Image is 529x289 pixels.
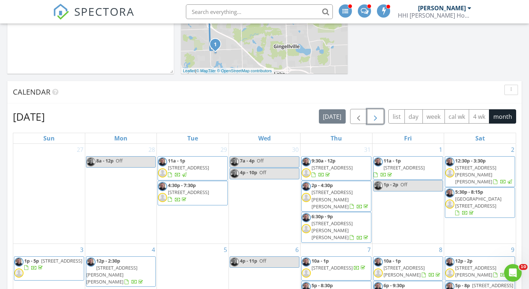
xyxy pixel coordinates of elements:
a: 9:30a - 12p [STREET_ADDRESS] [301,156,371,180]
span: [STREET_ADDRESS] [384,164,425,171]
span: 5:30p - 8:15p [455,189,483,195]
span: Off [259,257,266,264]
span: 6p - 9:30p [384,282,405,289]
img: default-user-f0147aede5fd5fa78ca7ade42f37bd4542148d508eef1c3d3ea960f66861d68b.jpg [14,268,24,278]
a: Go to July 30, 2025 [291,144,300,156]
img: default-user-f0147aede5fd5fa78ca7ade42f37bd4542148d508eef1c3d3ea960f66861d68b.jpg [302,168,311,178]
a: Go to August 6, 2025 [294,244,300,256]
img: erik_head_shot_6.jpg [445,157,454,167]
img: erik_head_shot_6.jpg [230,157,239,167]
a: Go to August 9, 2025 [510,244,516,256]
span: [STREET_ADDRESS] [312,264,353,271]
span: [GEOGRAPHIC_DATA][STREET_ADDRESS] [455,195,501,209]
a: 12p - 2p [STREET_ADDRESS][PERSON_NAME] [445,256,515,281]
a: Friday [403,133,413,143]
span: [STREET_ADDRESS][PERSON_NAME][PERSON_NAME] [455,164,496,185]
a: 2p - 4:30p [STREET_ADDRESS][PERSON_NAME][PERSON_NAME] [312,182,370,210]
a: Go to August 1, 2025 [438,144,444,156]
img: default-user-f0147aede5fd5fa78ca7ade42f37bd4542148d508eef1c3d3ea960f66861d68b.jpg [445,200,454,209]
span: 1p - 2p [384,181,398,188]
img: erik_head_shot_6.jpg [158,157,167,167]
span: 10a - 1p [312,257,329,264]
span: Off [259,169,266,176]
a: 1p - 5p [STREET_ADDRESS] [24,257,82,271]
a: 11a - 1p [STREET_ADDRESS] [158,156,227,180]
i: 1 [214,42,217,47]
span: 4p - 10p [240,169,257,176]
span: SPECTORA [74,4,134,19]
a: Go to July 31, 2025 [363,144,372,156]
span: 5p - 8p [455,282,470,289]
span: 4:30p - 7:30p [168,182,196,189]
a: Go to August 3, 2025 [79,244,85,256]
a: 10a - 1p [STREET_ADDRESS] [312,257,367,271]
img: erik_head_shot_6.jpg [374,257,383,267]
span: 11a - 1p [168,157,185,164]
a: © OpenStreetMap contributors [217,69,272,73]
img: default-user-f0147aede5fd5fa78ca7ade42f37bd4542148d508eef1c3d3ea960f66861d68b.jpg [158,168,167,178]
span: 7a - 4p [240,157,255,164]
img: erik_head_shot_6.jpg [445,257,454,267]
span: [STREET_ADDRESS] [41,257,82,264]
img: erik_head_shot_6.jpg [14,257,24,267]
a: 4:30p - 7:30p [STREET_ADDRESS] [168,182,209,202]
a: 12p - 2:30p [STREET_ADDRESS][PERSON_NAME][PERSON_NAME] [86,257,144,285]
span: 12:30p - 3:30p [455,157,486,164]
img: erik_head_shot_6.jpg [302,157,311,167]
a: 10a - 1p [STREET_ADDRESS] [301,256,371,281]
img: default-user-f0147aede5fd5fa78ca7ade42f37bd4542148d508eef1c3d3ea960f66861d68b.jpg [302,193,311,202]
a: Go to July 29, 2025 [219,144,228,156]
button: list [388,109,405,124]
span: Off [116,157,123,164]
img: erik_head_shot_6.jpg [374,157,383,167]
a: Go to August 5, 2025 [222,244,228,256]
span: [STREET_ADDRESS][PERSON_NAME][PERSON_NAME] [86,264,137,285]
span: 10a - 1p [384,257,401,264]
a: Wednesday [257,133,272,143]
td: Go to July 29, 2025 [157,144,228,244]
span: 8a - 12p [96,157,114,164]
img: erik_head_shot_6.jpg [86,157,96,167]
button: Next month [367,109,384,124]
a: Go to July 27, 2025 [75,144,85,156]
span: [STREET_ADDRESS] [312,164,353,171]
a: 6:30p - 9p [STREET_ADDRESS][PERSON_NAME][PERSON_NAME] [312,213,370,241]
a: 11a - 1p [STREET_ADDRESS] [168,157,209,178]
img: default-user-f0147aede5fd5fa78ca7ade42f37bd4542148d508eef1c3d3ea960f66861d68b.jpg [302,268,311,278]
div: [PERSON_NAME] [418,4,466,12]
img: erik_head_shot_6.jpg [230,169,239,178]
span: 4p - 11p [240,257,257,264]
span: [STREET_ADDRESS] [168,164,209,171]
a: Go to August 7, 2025 [366,244,372,256]
td: Go to July 31, 2025 [301,144,372,244]
button: month [489,109,516,124]
img: erik_head_shot_6.jpg [374,181,383,190]
td: Go to August 1, 2025 [372,144,444,244]
span: [STREET_ADDRESS][PERSON_NAME][PERSON_NAME] [312,189,353,209]
button: day [404,109,423,124]
span: [STREET_ADDRESS] [168,189,209,195]
td: Go to August 2, 2025 [444,144,516,244]
span: 2p - 4:30p [312,182,333,189]
a: SPECTORA [53,10,134,25]
img: erik_head_shot_6.jpg [158,182,167,191]
span: 12p - 2:30p [96,257,120,264]
a: Go to August 8, 2025 [438,244,444,256]
a: © MapTiler [196,69,216,73]
a: Sunday [42,133,56,143]
button: Previous month [350,109,367,124]
a: 1p - 5p [STREET_ADDRESS] [14,256,84,281]
img: The Best Home Inspection Software - Spectora [53,4,69,20]
div: 5347 Timber Ridge Trail, Village of Clarkston, MI 48346 [215,44,220,48]
a: 9:30a - 12p [STREET_ADDRESS] [312,157,353,178]
a: 12:30p - 3:30p [STREET_ADDRESS][PERSON_NAME][PERSON_NAME] [445,156,515,187]
a: Go to August 2, 2025 [510,144,516,156]
a: Go to August 4, 2025 [150,244,156,256]
img: default-user-f0147aede5fd5fa78ca7ade42f37bd4542148d508eef1c3d3ea960f66861d68b.jpg [302,224,311,233]
img: erik_head_shot_6.jpg [302,182,311,191]
a: 6:30p - 9p [STREET_ADDRESS][PERSON_NAME][PERSON_NAME] [301,212,371,243]
div: HHI Hodge Home Inspections [398,12,471,19]
td: Go to July 27, 2025 [13,144,85,244]
a: 5:30p - 8:15p [GEOGRAPHIC_DATA][STREET_ADDRESS] [455,189,501,216]
img: default-user-f0147aede5fd5fa78ca7ade42f37bd4542148d508eef1c3d3ea960f66861d68b.jpg [374,268,383,278]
